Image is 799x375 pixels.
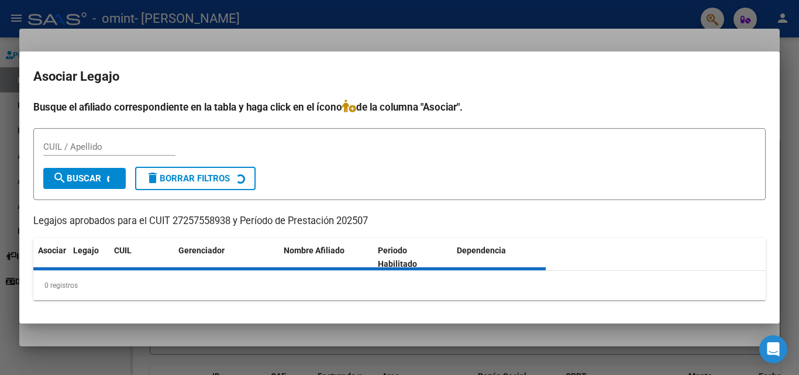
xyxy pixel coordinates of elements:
datatable-header-cell: Gerenciador [174,238,279,277]
datatable-header-cell: Asociar [33,238,68,277]
span: Asociar [38,246,66,255]
h2: Asociar Legajo [33,66,766,88]
p: Legajos aprobados para el CUIT 27257558938 y Período de Prestación 202507 [33,214,766,229]
mat-icon: delete [146,171,160,185]
button: Buscar [43,168,126,189]
span: Periodo Habilitado [378,246,417,269]
datatable-header-cell: Periodo Habilitado [373,238,452,277]
h4: Busque el afiliado correspondiente en la tabla y haga click en el ícono de la columna "Asociar". [33,99,766,115]
datatable-header-cell: Legajo [68,238,109,277]
div: Open Intercom Messenger [759,335,787,363]
div: 0 registros [33,271,766,300]
span: Nombre Afiliado [284,246,345,255]
span: Legajo [73,246,99,255]
span: Borrar Filtros [146,173,230,184]
span: Gerenciador [178,246,225,255]
datatable-header-cell: Dependencia [452,238,546,277]
datatable-header-cell: Nombre Afiliado [279,238,373,277]
span: Dependencia [457,246,506,255]
mat-icon: search [53,171,67,185]
span: Buscar [53,173,101,184]
button: Borrar Filtros [135,167,256,190]
span: CUIL [114,246,132,255]
datatable-header-cell: CUIL [109,238,174,277]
